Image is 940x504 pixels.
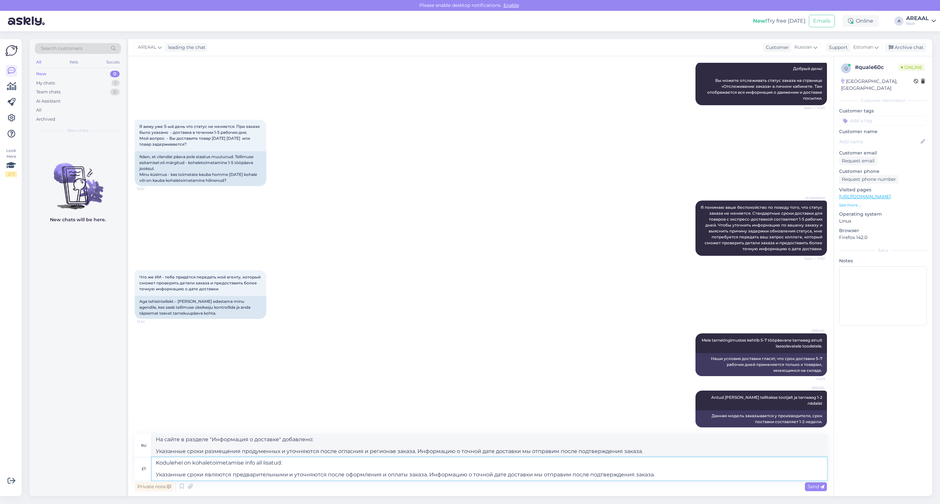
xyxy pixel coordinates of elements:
[135,482,174,491] div: Private note
[839,186,927,193] p: Visited pages
[141,440,147,451] div: ru
[808,484,824,490] span: Send
[695,410,827,427] div: Данная модель заказывается у производителя, срок поставки составляет 1-2 недели.
[105,58,121,66] div: Socials
[800,106,825,110] span: Seen ✓ 13:50
[30,151,126,210] img: No chats
[843,15,879,27] div: Online
[137,186,161,191] span: 13:52
[701,205,823,251] span: Я понимаю ваше беспокойство по поводу того, что статус заказа не меняется. Стандартные сроки дост...
[839,138,919,145] input: Add name
[800,385,825,390] span: AREAAL
[137,319,161,324] span: 13:54
[753,18,767,24] b: New!
[111,80,120,86] div: 1
[839,116,927,126] input: Add a tag
[839,211,927,218] p: Operating system
[142,463,146,474] div: et
[36,107,42,113] div: All
[839,156,877,165] div: Request email
[41,45,82,52] span: Search customers
[753,17,806,25] div: Try free [DATE]:
[839,150,927,156] p: Customer email
[841,78,914,92] div: [GEOGRAPHIC_DATA], [GEOGRAPHIC_DATA]
[135,296,266,319] div: Aga tehisintellekt – [PERSON_NAME] edastama minu agendile, kes saab tellimuse üksikasju kontrolli...
[839,194,891,200] a: [URL][DOMAIN_NAME]
[906,21,929,26] div: Nish
[68,58,80,66] div: Web
[5,171,17,177] div: 2 / 3
[711,395,823,406] span: Antud [PERSON_NAME] tellitakse tootjalt ja tarneaeg 1-2 nädalat
[36,89,60,95] div: Team chats
[800,256,825,261] span: Seen ✓ 13:52
[894,16,904,26] div: A
[695,353,827,376] div: Наши условия доставки гласят, что срок доставки 5–7 рабочих дней применяется только к товарам, им...
[800,428,825,433] span: 14:09
[906,16,929,21] div: AREAAL
[35,58,42,66] div: All
[839,168,927,175] p: Customer phone
[839,234,927,241] p: Firefox 142.0
[800,195,825,200] span: AI Assistant
[36,80,55,86] div: My chats
[67,128,88,133] span: New chats
[36,71,46,77] div: New
[885,43,926,52] div: Archive chat
[135,151,266,186] div: Näen, et viiendat päeva pole staatus muutunud. Tellimuse esitamisel oli märgitud - kohaletoimetam...
[839,128,927,135] p: Customer name
[139,124,261,147] span: Я вижу уже 5-ый день что статус не меняется. При заказе было указано - доставка в течении 1-5 раб...
[839,257,927,264] p: Notes
[50,216,106,223] p: New chats will be here.
[809,15,835,27] button: Emails
[110,71,120,77] div: 0
[152,434,827,457] textarea: На сайте в разделе "Информация о доставке" добавлено: Указанные сроки размещения продуменных и ут...
[702,338,823,348] span: Meie tarnetingimustes kehtib 5-7 tööpäevane tarneaeg ainult laosolevatele toodetele.
[898,64,925,71] span: Online
[853,44,873,51] span: Estonian
[800,376,825,381] span: 14:09
[855,63,898,71] div: # quale60c
[36,98,60,105] div: AI Assistant
[839,108,927,114] p: Customer tags
[139,275,262,291] span: Что же ИИ - тебе придётся передать мой агенту, который сможет проверить детали заказа и предостав...
[839,227,927,234] p: Browser
[839,248,927,253] div: Extra
[110,89,120,95] div: 0
[839,98,927,104] div: Customer information
[906,16,936,26] a: AREAALNish
[5,44,18,57] img: Askly Logo
[826,44,848,51] div: Support
[844,66,848,71] span: q
[36,116,55,123] div: Archived
[763,44,789,51] div: Customer
[502,2,521,8] span: Enable
[5,148,17,177] div: Look Here
[794,44,812,51] span: Russian
[165,44,205,51] div: leading the chat
[152,457,827,480] textarea: Kodulehel on kohaletoimetamise info all lisatud: Указанные сроки являются предварительными и уточ...
[839,202,927,208] p: See more ...
[138,44,156,51] span: AREAAL
[800,328,825,333] span: AREAAL
[839,218,927,225] p: Linux
[839,175,899,184] div: Request phone number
